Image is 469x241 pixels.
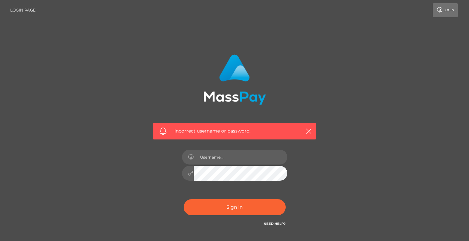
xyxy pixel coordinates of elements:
[264,222,286,226] a: Need Help?
[433,3,458,17] a: Login
[194,150,287,165] input: Username...
[184,199,286,215] button: Sign in
[10,3,36,17] a: Login Page
[174,128,295,135] span: Incorrect username or password.
[203,54,266,105] img: MassPay Login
